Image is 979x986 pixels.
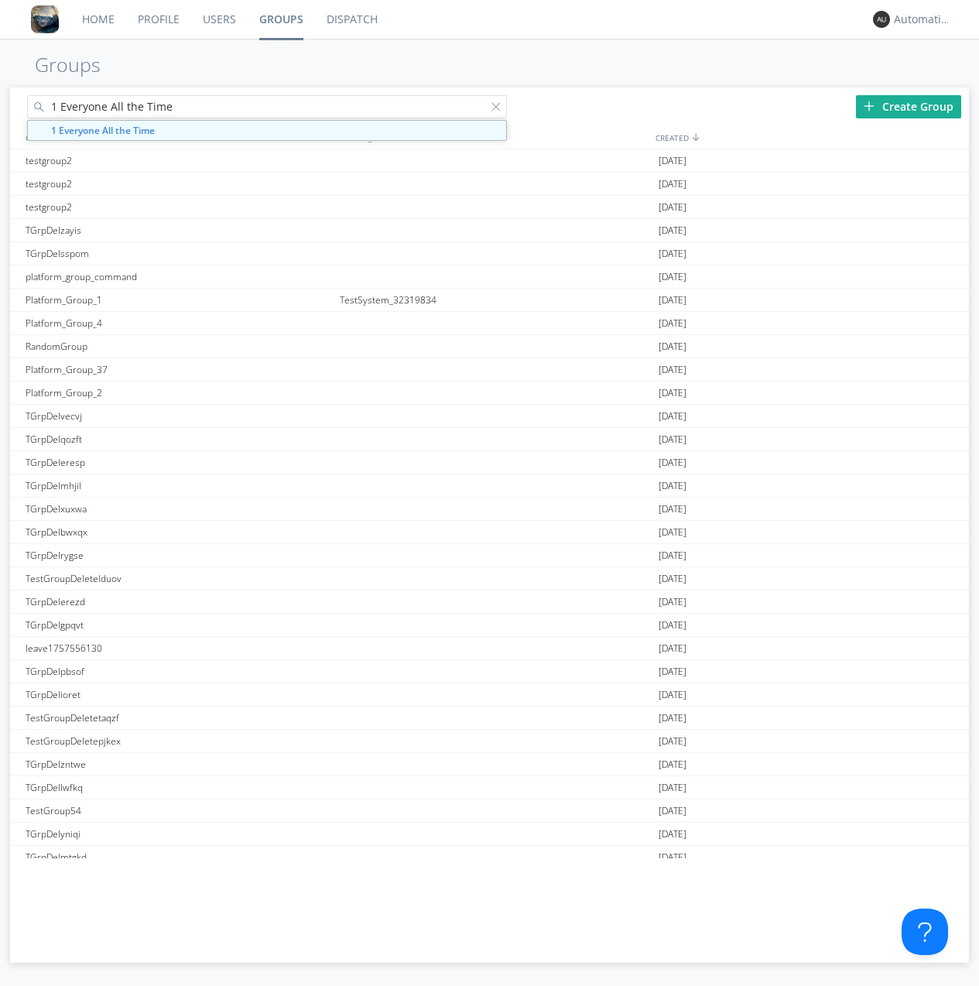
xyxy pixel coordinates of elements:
[22,707,336,729] div: TestGroupDeletetaqzf
[10,521,970,544] a: TGrpDelbwxqx[DATE]
[10,730,970,753] a: TestGroupDeletepjkex[DATE]
[22,637,336,659] div: leave1757556130
[10,846,970,869] a: TGrpDelmtgkd[DATE]
[659,405,686,428] span: [DATE]
[22,382,336,404] div: Platform_Group_2
[10,591,970,614] a: TGrpDelerezd[DATE]
[10,474,970,498] a: TGrpDelmhjil[DATE]
[51,124,155,137] strong: 1 Everyone All the Time
[659,753,686,776] span: [DATE]
[10,358,970,382] a: Platform_Group_37[DATE]
[10,707,970,730] a: TestGroupDeletetaqzf[DATE]
[22,730,336,752] div: TestGroupDeletepjkex
[894,12,952,27] div: Automation+0004
[659,707,686,730] span: [DATE]
[659,428,686,451] span: [DATE]
[10,149,970,173] a: testgroup2[DATE]
[22,126,332,149] div: GROUPS
[22,219,336,241] div: TGrpDelzayis
[31,5,59,33] img: 8ff700cf5bab4eb8a436322861af2272
[22,660,336,683] div: TGrpDelpbsof
[659,614,686,637] span: [DATE]
[22,265,336,288] div: platform_group_command
[659,660,686,683] span: [DATE]
[659,219,686,242] span: [DATE]
[659,382,686,405] span: [DATE]
[659,242,686,265] span: [DATE]
[22,405,336,427] div: TGrpDelvecvj
[659,799,686,823] span: [DATE]
[22,823,336,845] div: TGrpDelyniqi
[10,196,970,219] a: testgroup2[DATE]
[659,474,686,498] span: [DATE]
[22,521,336,543] div: TGrpDelbwxqx
[10,173,970,196] a: testgroup2[DATE]
[22,335,336,358] div: RandomGroup
[10,289,970,312] a: Platform_Group_1TestSystem_32319834[DATE]
[10,498,970,521] a: TGrpDelxuxwa[DATE]
[22,776,336,799] div: TGrpDellwfkq
[22,428,336,450] div: TGrpDelqozft
[10,265,970,289] a: platform_group_command[DATE]
[659,173,686,196] span: [DATE]
[659,265,686,289] span: [DATE]
[659,521,686,544] span: [DATE]
[10,242,970,265] a: TGrpDelsspom[DATE]
[659,567,686,591] span: [DATE]
[22,544,336,567] div: TGrpDelrygse
[10,799,970,823] a: TestGroup54[DATE]
[10,567,970,591] a: TestGroupDeletelduov[DATE]
[22,591,336,613] div: TGrpDelerezd
[659,358,686,382] span: [DATE]
[659,312,686,335] span: [DATE]
[659,289,686,312] span: [DATE]
[22,683,336,706] div: TGrpDelioret
[659,591,686,614] span: [DATE]
[22,196,336,218] div: testgroup2
[659,730,686,753] span: [DATE]
[10,451,970,474] a: TGrpDeleresp[DATE]
[659,544,686,567] span: [DATE]
[22,846,336,868] div: TGrpDelmtgkd
[873,11,890,28] img: 373638.png
[22,358,336,381] div: Platform_Group_37
[10,405,970,428] a: TGrpDelvecvj[DATE]
[22,474,336,497] div: TGrpDelmhjil
[22,242,336,265] div: TGrpDelsspom
[22,498,336,520] div: TGrpDelxuxwa
[22,289,336,311] div: Platform_Group_1
[10,428,970,451] a: TGrpDelqozft[DATE]
[10,614,970,637] a: TGrpDelgpqvt[DATE]
[10,544,970,567] a: TGrpDelrygse[DATE]
[10,312,970,335] a: Platform_Group_4[DATE]
[22,149,336,172] div: testgroup2
[659,335,686,358] span: [DATE]
[10,637,970,660] a: leave1757556130[DATE]
[10,382,970,405] a: Platform_Group_2[DATE]
[22,799,336,822] div: TestGroup54
[22,173,336,195] div: testgroup2
[659,776,686,799] span: [DATE]
[10,683,970,707] a: TGrpDelioret[DATE]
[10,776,970,799] a: TGrpDellwfkq[DATE]
[659,823,686,846] span: [DATE]
[336,289,655,311] div: TestSystem_32319834
[902,909,948,955] iframe: Toggle Customer Support
[856,95,961,118] div: Create Group
[659,149,686,173] span: [DATE]
[10,823,970,846] a: TGrpDelyniqi[DATE]
[659,196,686,219] span: [DATE]
[27,95,507,118] input: Search groups
[659,846,686,869] span: [DATE]
[22,614,336,636] div: TGrpDelgpqvt
[652,126,970,149] div: CREATED
[10,660,970,683] a: TGrpDelpbsof[DATE]
[10,219,970,242] a: TGrpDelzayis[DATE]
[659,637,686,660] span: [DATE]
[659,683,686,707] span: [DATE]
[659,498,686,521] span: [DATE]
[659,451,686,474] span: [DATE]
[10,753,970,776] a: TGrpDelzntwe[DATE]
[22,753,336,775] div: TGrpDelzntwe
[22,312,336,334] div: Platform_Group_4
